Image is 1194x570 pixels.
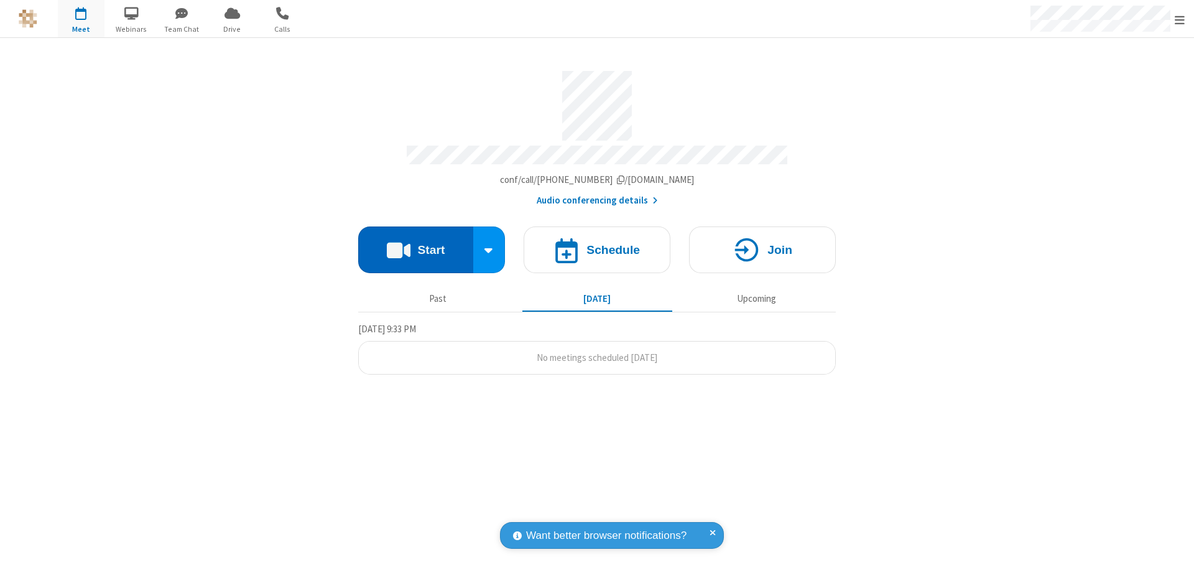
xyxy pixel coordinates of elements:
[259,24,306,35] span: Calls
[537,194,658,208] button: Audio conferencing details
[473,227,506,273] div: Start conference options
[159,24,205,35] span: Team Chat
[526,528,687,544] span: Want better browser notifications?
[682,287,831,311] button: Upcoming
[524,227,670,273] button: Schedule
[537,352,657,363] span: No meetings scheduled [DATE]
[19,9,37,28] img: QA Selenium DO NOT DELETE OR CHANGE
[417,244,445,256] h4: Start
[209,24,256,35] span: Drive
[689,227,836,273] button: Join
[500,173,695,187] button: Copy my meeting room linkCopy my meeting room link
[363,287,513,311] button: Past
[358,62,836,208] section: Account details
[586,244,640,256] h4: Schedule
[767,244,792,256] h4: Join
[358,323,416,335] span: [DATE] 9:33 PM
[522,287,672,311] button: [DATE]
[108,24,155,35] span: Webinars
[358,227,473,273] button: Start
[500,174,695,185] span: Copy my meeting room link
[58,24,104,35] span: Meet
[358,322,836,375] section: Today's Meetings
